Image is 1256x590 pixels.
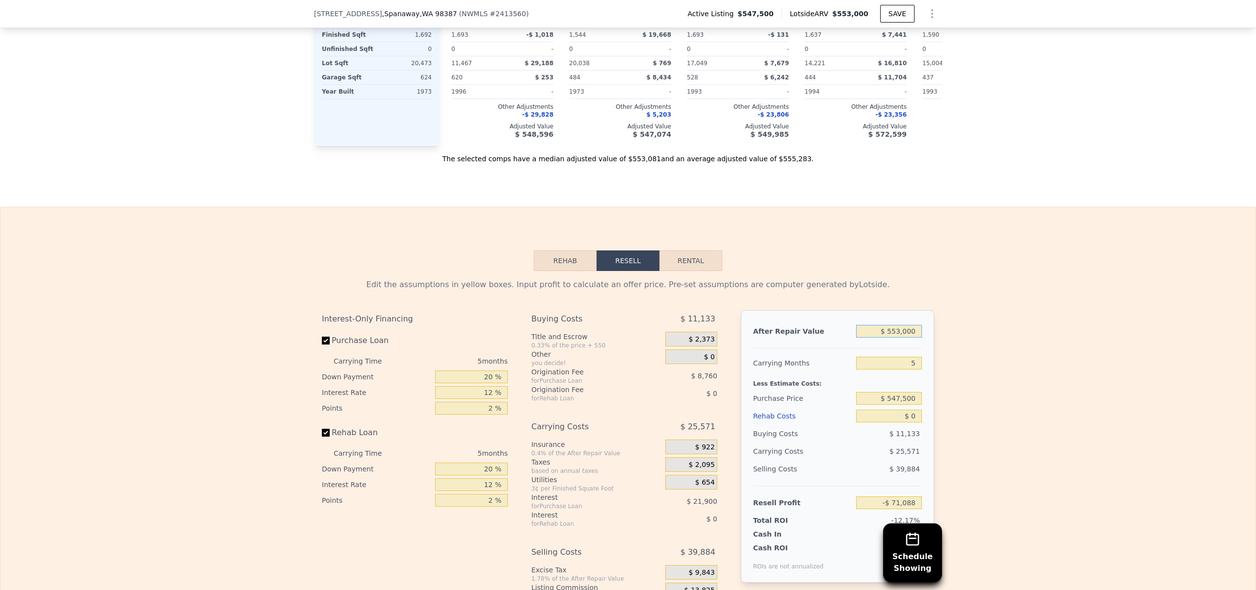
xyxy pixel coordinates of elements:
span: 437 [922,74,934,81]
span: -$ 131 [768,31,789,38]
span: -$ 23,356 [875,111,907,118]
div: Adjusted Value [451,123,553,130]
div: for Rehab Loan [531,394,641,402]
span: $ 2,373 [688,335,714,344]
div: Finished Sqft [322,28,375,42]
span: 1,637 [805,31,821,38]
span: $ 548,596 [515,130,553,138]
span: -$ 23,806 [758,111,789,118]
input: Rehab Loan [322,429,330,437]
div: Origination Fee [531,385,641,394]
div: Garage Sqft [322,71,375,84]
div: After Repair Value [753,322,852,340]
div: Adjusted Value [922,123,1024,130]
div: Other Adjustments [687,103,789,111]
div: Interest Rate [322,477,431,492]
div: Less Estimate Costs: [753,372,922,390]
span: -12.17% [891,516,920,524]
div: Unfinished Sqft [322,42,375,56]
div: Down Payment [322,369,431,385]
div: 1993 [687,85,736,98]
span: $ 25,571 [890,447,920,455]
span: 1,693 [687,31,704,38]
div: Interest Rate [322,385,431,400]
div: Buying Costs [531,310,641,328]
div: - [858,85,907,98]
span: $ 9,843 [688,568,714,577]
div: 1973 [379,85,432,98]
div: - [504,85,553,98]
span: 0 [922,46,926,52]
div: Points [322,400,431,416]
span: $ 8,760 [691,372,717,380]
div: Edit the assumptions in yellow boxes. Input profit to calculate an offer price. Pre-set assumptio... [322,279,934,291]
input: Purchase Loan [322,337,330,344]
button: Rental [659,250,722,271]
span: 1,590 [922,31,939,38]
div: 624 [379,71,432,84]
span: NWMLS [462,10,488,18]
span: $ 253 [535,74,553,81]
div: Other Adjustments [805,103,907,111]
div: Adjusted Value [687,123,789,130]
span: $ 572,599 [868,130,907,138]
div: Interest [531,510,641,520]
div: Other Adjustments [451,103,553,111]
div: Lot Sqft [322,56,375,70]
span: 620 [451,74,463,81]
span: , WA 98387 [419,10,457,18]
span: 0 [569,46,573,52]
div: Title and Escrow [531,332,661,342]
span: 444 [805,74,816,81]
div: Carrying Time [334,353,397,369]
div: 1996 [451,85,500,98]
span: -$ 1,018 [526,31,553,38]
div: Adjusted Value [805,123,907,130]
span: $ 654 [695,478,715,487]
div: Cash In [753,529,814,539]
div: you decide! [531,359,661,367]
span: 17,049 [687,60,707,67]
span: $ 6,242 [764,74,789,81]
div: - [740,42,789,56]
span: 0 [451,46,455,52]
div: Other [531,349,661,359]
div: 20,473 [379,56,432,70]
span: $ 11,704 [878,74,907,81]
div: Resell Profit [753,494,852,512]
span: $ 39,884 [890,465,920,473]
div: 0.4% of the After Repair Value [531,449,661,457]
span: $ 0 [706,390,717,397]
span: $ 2,095 [688,461,714,469]
div: ( ) [459,9,529,19]
div: Origination Fee [531,367,641,377]
span: $ 11,133 [680,310,715,328]
div: 1,692 [379,28,432,42]
span: 11,467 [451,60,472,67]
div: Rehab Costs [753,407,852,425]
div: for Purchase Loan [531,502,641,510]
span: , Spanaway [382,9,457,19]
div: 0.33% of the price + 550 [531,342,661,349]
span: 14,221 [805,60,825,67]
div: Utilities [531,475,661,485]
span: 15,004 [922,60,943,67]
span: $ 7,679 [764,60,789,67]
div: Selling Costs [531,543,641,561]
div: 0 [379,42,432,56]
div: for Purchase Loan [531,377,641,385]
span: $ 25,571 [680,418,715,436]
div: 1.78% of the After Repair Value [531,575,661,583]
div: The selected comps have a median adjusted value of $553,081 and an average adjusted value of $555... [314,146,942,164]
span: $ 0 [704,353,715,362]
div: ROIs are not annualized [753,553,824,570]
button: SAVE [880,5,915,23]
div: Insurance [531,440,661,449]
label: Purchase Loan [322,332,431,349]
span: $ 16,810 [878,60,907,67]
span: Active Listing [687,9,737,19]
span: Lotside ARV [790,9,832,19]
span: 1,544 [569,31,586,38]
div: Taxes [531,457,661,467]
span: $ 11,133 [890,430,920,438]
